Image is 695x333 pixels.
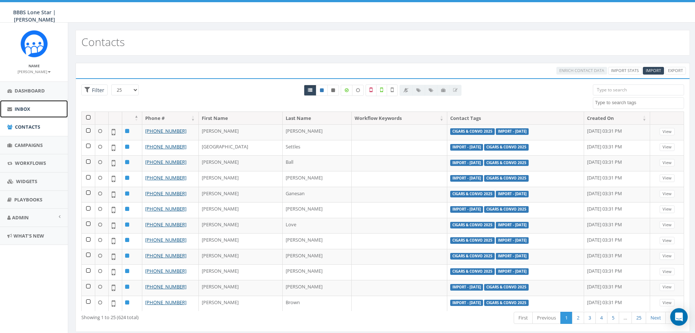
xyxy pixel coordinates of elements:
label: Cigars & Convo 2025 [484,284,529,291]
a: [PHONE_NUMBER] [145,205,186,212]
a: View [660,205,675,213]
td: [PERSON_NAME] [199,124,283,140]
label: Import - [DATE] [450,160,483,166]
div: Open Intercom Messenger [670,308,688,326]
label: Cigars & Convo 2025 [484,206,529,213]
span: Import [646,68,661,73]
label: Import - [DATE] [496,253,529,260]
td: [PERSON_NAME] [283,264,352,280]
a: View [660,190,675,198]
a: View [660,174,675,182]
label: Cigars & Convo 2025 [450,237,495,244]
a: All contacts [304,85,316,96]
td: [PERSON_NAME] [199,218,283,234]
td: [GEOGRAPHIC_DATA] [199,140,283,156]
span: Admin [12,214,29,221]
a: Previous [532,312,561,324]
a: View [660,221,675,229]
a: Next [646,312,666,324]
th: Created On: activate to sort column ascending [584,112,650,125]
a: [PHONE_NUMBER] [145,283,186,290]
label: Cigars & Convo 2025 [484,160,529,166]
a: [PHONE_NUMBER] [145,143,186,150]
span: Playbooks [14,196,42,203]
td: [DATE] 03:31 PM [584,171,650,187]
th: Last Name [283,112,352,125]
td: [PERSON_NAME] [199,264,283,280]
label: Import - [DATE] [496,222,529,228]
th: First Name [199,112,283,125]
td: [PERSON_NAME] [283,233,352,249]
th: Workflow Keywords: activate to sort column ascending [352,112,447,125]
td: [PERSON_NAME] [199,155,283,171]
td: [PERSON_NAME] [283,280,352,296]
a: 2 [572,312,584,324]
td: [DATE] 03:31 PM [584,249,650,265]
td: Settles [283,140,352,156]
a: [PERSON_NAME] [18,68,51,75]
label: Import - [DATE] [496,191,529,197]
a: [PHONE_NUMBER] [145,252,186,259]
label: Cigars & Convo 2025 [484,175,529,182]
label: Cigars & Convo 2025 [450,253,495,260]
a: [PHONE_NUMBER] [145,174,186,181]
label: Import - [DATE] [496,237,529,244]
span: CSV files only [646,68,661,73]
span: Dashboard [15,87,45,94]
td: [PERSON_NAME] [283,202,352,218]
span: Contacts [15,124,40,130]
td: Ball [283,155,352,171]
a: View [660,237,675,245]
td: Brown [283,296,352,311]
span: Advance Filter [81,84,108,96]
td: [DATE] 03:31 PM [584,202,650,218]
small: [PERSON_NAME] [18,69,51,74]
a: View [660,268,675,276]
th: Contact Tags [447,112,584,125]
a: View [660,252,675,260]
i: This phone number is subscribed and will receive texts. [320,88,324,92]
a: 1 [560,312,572,324]
a: Import [643,67,664,75]
label: Cigars & Convo 2025 [450,222,495,228]
td: [DATE] 03:31 PM [584,264,650,280]
a: View [660,143,675,151]
a: [PHONE_NUMBER] [145,159,186,165]
td: [DATE] 03:31 PM [584,140,650,156]
td: [PERSON_NAME] [199,280,283,296]
a: [PHONE_NUMBER] [145,299,186,306]
a: [PHONE_NUMBER] [145,236,186,243]
a: 5 [607,312,619,324]
td: [PERSON_NAME] [199,249,283,265]
label: Import - [DATE] [450,144,483,151]
td: [PERSON_NAME] [283,171,352,187]
th: Phone #: activate to sort column ascending [142,112,199,125]
a: 25 [632,312,646,324]
span: BBBS Lone Star | [PERSON_NAME] [13,9,56,23]
a: [PHONE_NUMBER] [145,221,186,228]
label: Cigars & Convo 2025 [450,191,495,197]
label: Not Validated [387,84,398,96]
a: View [660,299,675,307]
a: … [619,312,632,324]
span: Campaigns [15,142,43,148]
td: [PERSON_NAME] [283,124,352,140]
td: [DATE] 03:31 PM [584,155,650,171]
a: 3 [584,312,596,324]
small: Name [28,63,40,68]
input: Type to search [593,84,684,95]
td: [PERSON_NAME] [199,202,283,218]
td: Love [283,218,352,234]
label: Import - [DATE] [496,128,529,135]
label: Import - [DATE] [450,206,483,213]
a: Active [316,85,328,96]
div: Showing 1 to 25 (624 total) [81,311,326,321]
span: Workflows [15,160,46,166]
td: [PERSON_NAME] [283,249,352,265]
textarea: Search [595,99,684,106]
i: This phone number is unsubscribed and has opted-out of all texts. [331,88,335,92]
td: Ganesan [283,187,352,203]
td: [DATE] 03:31 PM [584,280,650,296]
span: Filter [90,87,104,94]
label: Validated [376,84,387,96]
